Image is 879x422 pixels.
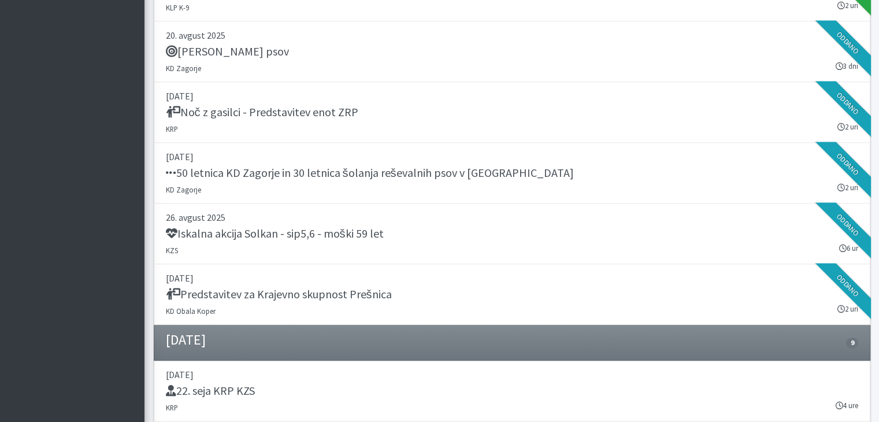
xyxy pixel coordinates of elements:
a: 20. avgust 2025 [PERSON_NAME] psov KD Zagorje 3 dni Oddano [154,21,870,82]
small: KRP [166,403,178,412]
p: [DATE] [166,89,858,103]
a: [DATE] Predstavitev za Krajevno skupnost Prešnica KD Obala Koper 2 uri Oddano [154,264,870,325]
a: 26. avgust 2025 Iskalna akcija Solkan - sip5,6 - moški 59 let KZS 6 ur Oddano [154,203,870,264]
small: KD Zagorje [166,64,201,73]
p: 26. avgust 2025 [166,210,858,224]
a: [DATE] 22. seja KRP KZS KRP 4 ure [154,361,870,421]
a: [DATE] 50 letnica KD Zagorje in 30 letnica šolanja reševalnih psov v [GEOGRAPHIC_DATA] KD Zagorje... [154,143,870,203]
p: [DATE] [166,271,858,285]
h5: [PERSON_NAME] psov [166,45,289,58]
h5: 22. seja KRP KZS [166,384,255,398]
p: [DATE] [166,150,858,164]
h5: Noč z gasilci - Predstavitev enot ZRP [166,105,358,119]
h5: Iskalna akcija Solkan - sip5,6 - moški 59 let [166,227,384,240]
span: 9 [846,338,858,348]
small: KLP K-9 [166,3,189,12]
small: KZS [166,246,178,255]
small: KD Zagorje [166,185,201,194]
h5: Predstavitev za Krajevno skupnost Prešnica [166,287,392,301]
a: [DATE] Noč z gasilci - Predstavitev enot ZRP KRP 2 uri Oddano [154,82,870,143]
h4: [DATE] [166,332,206,349]
p: [DATE] [166,368,858,382]
small: KD Obala Koper [166,306,216,316]
p: 20. avgust 2025 [166,28,858,42]
h5: 50 letnica KD Zagorje in 30 letnica šolanja reševalnih psov v [GEOGRAPHIC_DATA] [166,166,574,180]
small: 4 ure [836,400,858,411]
small: KRP [166,124,178,134]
